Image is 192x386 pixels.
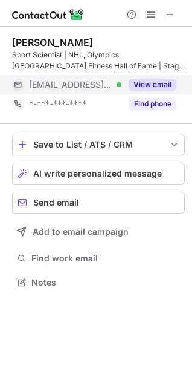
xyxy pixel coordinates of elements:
button: Add to email campaign [12,221,185,243]
button: Notes [12,274,185,291]
button: Send email [12,192,185,214]
span: AI write personalized message [33,169,162,178]
button: Reveal Button [129,98,176,110]
img: ContactOut v5.3.10 [12,7,85,22]
span: Find work email [31,253,180,264]
button: Find work email [12,250,185,267]
div: Save to List / ATS / CRM [33,140,164,149]
span: Notes [31,277,180,288]
button: save-profile-one-click [12,134,185,155]
span: Send email [33,198,79,208]
button: Reveal Button [129,79,176,91]
span: [EMAIL_ADDRESS][DOMAIN_NAME] [29,79,112,90]
div: [PERSON_NAME] [12,36,93,48]
div: Sport Scientist | NHL, Olympics, [GEOGRAPHIC_DATA] Fitness Hall of Fame | Stage 4 [MEDICAL_DATA] ... [12,50,185,71]
span: Add to email campaign [33,227,129,237]
button: AI write personalized message [12,163,185,185]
